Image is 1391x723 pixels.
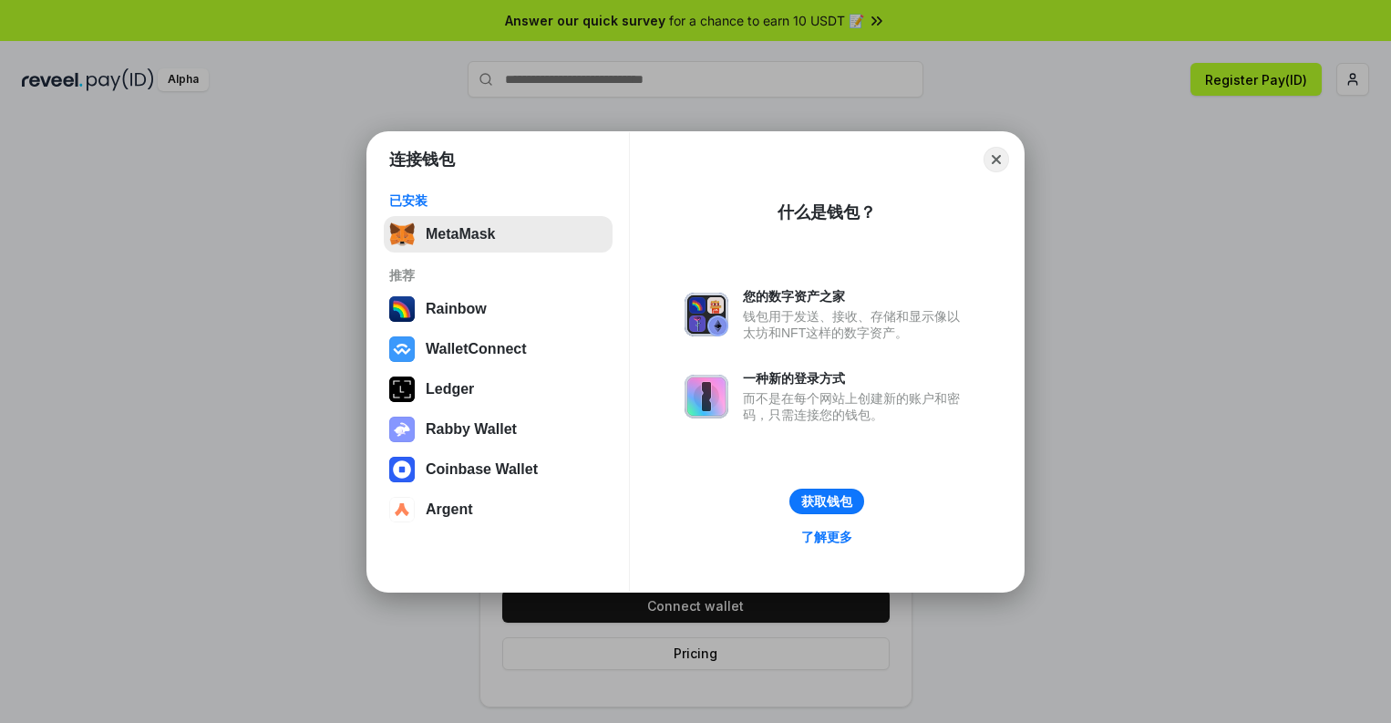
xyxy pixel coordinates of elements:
img: svg+xml,%3Csvg%20width%3D%2228%22%20height%3D%2228%22%20viewBox%3D%220%200%2028%2028%22%20fill%3D... [389,497,415,522]
button: Ledger [384,371,613,408]
div: Argent [426,501,473,518]
div: 推荐 [389,267,607,284]
img: svg+xml,%3Csvg%20xmlns%3D%22http%3A%2F%2Fwww.w3.org%2F2000%2Fsvg%22%20fill%3D%22none%22%20viewBox... [685,293,728,336]
img: svg+xml,%3Csvg%20xmlns%3D%22http%3A%2F%2Fwww.w3.org%2F2000%2Fsvg%22%20fill%3D%22none%22%20viewBox... [389,417,415,442]
button: MetaMask [384,216,613,253]
img: svg+xml,%3Csvg%20width%3D%2228%22%20height%3D%2228%22%20viewBox%3D%220%200%2028%2028%22%20fill%3D... [389,336,415,362]
img: svg+xml,%3Csvg%20xmlns%3D%22http%3A%2F%2Fwww.w3.org%2F2000%2Fsvg%22%20fill%3D%22none%22%20viewBox... [685,375,728,418]
div: 已安装 [389,192,607,209]
div: 而不是在每个网站上创建新的账户和密码，只需连接您的钱包。 [743,390,969,423]
div: Rabby Wallet [426,421,517,438]
div: WalletConnect [426,341,527,357]
button: Coinbase Wallet [384,451,613,488]
div: 什么是钱包？ [778,201,876,223]
a: 了解更多 [790,525,863,549]
button: 获取钱包 [789,489,864,514]
div: 您的数字资产之家 [743,288,969,305]
div: 获取钱包 [801,493,852,510]
img: svg+xml,%3Csvg%20width%3D%2228%22%20height%3D%2228%22%20viewBox%3D%220%200%2028%2028%22%20fill%3D... [389,457,415,482]
button: Rabby Wallet [384,411,613,448]
button: WalletConnect [384,331,613,367]
div: 了解更多 [801,529,852,545]
div: Coinbase Wallet [426,461,538,478]
img: svg+xml,%3Csvg%20width%3D%22120%22%20height%3D%22120%22%20viewBox%3D%220%200%20120%20120%22%20fil... [389,296,415,322]
div: Rainbow [426,301,487,317]
div: 钱包用于发送、接收、存储和显示像以太坊和NFT这样的数字资产。 [743,308,969,341]
div: MetaMask [426,226,495,243]
div: 一种新的登录方式 [743,370,969,387]
button: Argent [384,491,613,528]
img: svg+xml,%3Csvg%20fill%3D%22none%22%20height%3D%2233%22%20viewBox%3D%220%200%2035%2033%22%20width%... [389,222,415,247]
button: Close [984,147,1009,172]
img: svg+xml,%3Csvg%20xmlns%3D%22http%3A%2F%2Fwww.w3.org%2F2000%2Fsvg%22%20width%3D%2228%22%20height%3... [389,377,415,402]
h1: 连接钱包 [389,149,455,170]
div: Ledger [426,381,474,398]
button: Rainbow [384,291,613,327]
